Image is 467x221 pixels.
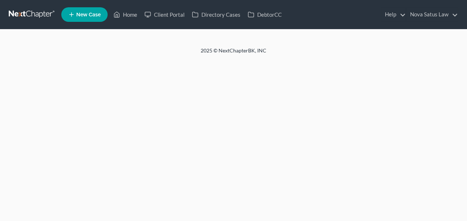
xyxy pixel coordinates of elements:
a: Directory Cases [188,8,244,21]
a: Client Portal [141,8,188,21]
a: Nova Satus Law [406,8,458,21]
a: Home [110,8,141,21]
div: 2025 © NextChapterBK, INC [26,47,441,60]
a: DebtorCC [244,8,285,21]
new-legal-case-button: New Case [61,7,108,22]
a: Help [381,8,406,21]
